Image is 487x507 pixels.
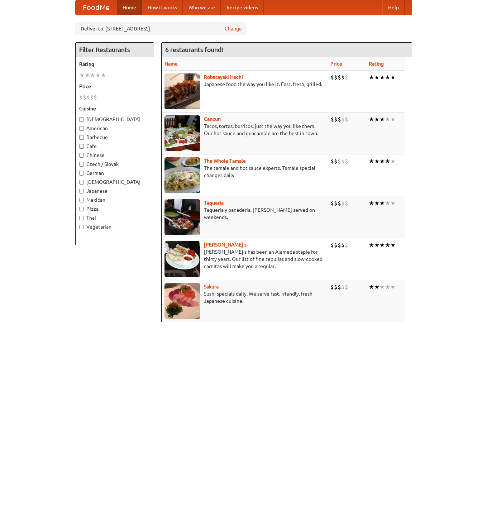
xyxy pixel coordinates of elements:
[79,117,84,122] input: [DEMOGRAPHIC_DATA]
[390,283,396,291] li: ★
[379,115,385,123] li: ★
[369,199,374,207] li: ★
[345,157,348,165] li: $
[164,81,325,88] p: Japanese food the way you like it. Fast, fresh, grilled.
[379,199,385,207] li: ★
[76,0,117,15] a: FoodMe
[385,199,390,207] li: ★
[164,157,200,193] img: wholetamale.jpg
[369,61,384,67] a: Rating
[338,241,341,249] li: $
[374,241,379,249] li: ★
[330,199,334,207] li: $
[79,94,83,101] li: $
[379,157,385,165] li: ★
[79,105,150,112] h5: Cuisine
[385,283,390,291] li: ★
[164,61,178,67] a: Name
[221,0,264,15] a: Recipe videos
[374,157,379,165] li: ★
[382,0,405,15] a: Help
[204,158,246,164] b: The Whole Tamale
[164,248,325,270] p: [PERSON_NAME]'s has been an Alameda staple for thirty years. Our list of fine tequilas and slow-c...
[83,94,86,101] li: $
[374,199,379,207] li: ★
[379,241,385,249] li: ★
[79,171,84,176] input: German
[334,283,338,291] li: $
[164,164,325,179] p: The tamale and hot sauce experts. Tamale special changes daily.
[79,207,84,211] input: Pizza
[183,0,221,15] a: Who we are
[101,71,106,79] li: ★
[79,216,84,220] input: Thai
[79,180,84,185] input: [DEMOGRAPHIC_DATA]
[345,283,348,291] li: $
[330,61,342,67] a: Price
[390,73,396,81] li: ★
[164,199,200,235] img: taqueria.jpg
[330,283,334,291] li: $
[338,283,341,291] li: $
[341,283,345,291] li: $
[164,283,200,319] img: sakura.jpg
[334,241,338,249] li: $
[369,241,374,249] li: ★
[79,116,150,123] label: [DEMOGRAPHIC_DATA]
[164,73,200,109] img: robatayaki.jpg
[117,0,142,15] a: Home
[379,283,385,291] li: ★
[369,283,374,291] li: ★
[345,115,348,123] li: $
[204,284,219,290] a: Sakura
[341,241,345,249] li: $
[385,73,390,81] li: ★
[374,73,379,81] li: ★
[164,115,200,151] img: cancun.jpg
[204,74,243,80] a: Robatayaki Hachi
[79,162,84,167] input: Czech / Slovak
[225,25,242,32] a: Change
[330,241,334,249] li: $
[79,198,84,202] input: Mexican
[79,126,84,131] input: American
[165,46,223,53] ng-pluralize: 6 restaurants found!
[75,22,247,35] div: Deliver to: [STREET_ADDRESS]
[79,153,84,158] input: Chinese
[79,134,150,141] label: Barbecue
[79,189,84,193] input: Japanese
[330,73,334,81] li: $
[79,196,150,204] label: Mexican
[79,71,85,79] li: ★
[79,225,84,229] input: Vegetarian
[369,157,374,165] li: ★
[79,178,150,186] label: [DEMOGRAPHIC_DATA]
[334,157,338,165] li: $
[341,73,345,81] li: $
[369,115,374,123] li: ★
[76,43,154,57] h4: Filter Restaurants
[204,200,224,206] a: Taqueria
[385,157,390,165] li: ★
[204,116,221,122] a: Cancun
[86,94,90,101] li: $
[164,123,325,137] p: Tacos, tortas, burritos, just the way you like them. Our hot sauce and guacamole are the best in ...
[390,199,396,207] li: ★
[338,199,341,207] li: $
[345,241,348,249] li: $
[90,71,95,79] li: ★
[379,73,385,81] li: ★
[79,169,150,177] label: German
[79,125,150,132] label: American
[79,214,150,221] label: Thai
[334,115,338,123] li: $
[79,83,150,90] h5: Price
[204,242,247,248] a: [PERSON_NAME]'s
[369,73,374,81] li: ★
[338,157,341,165] li: $
[338,73,341,81] li: $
